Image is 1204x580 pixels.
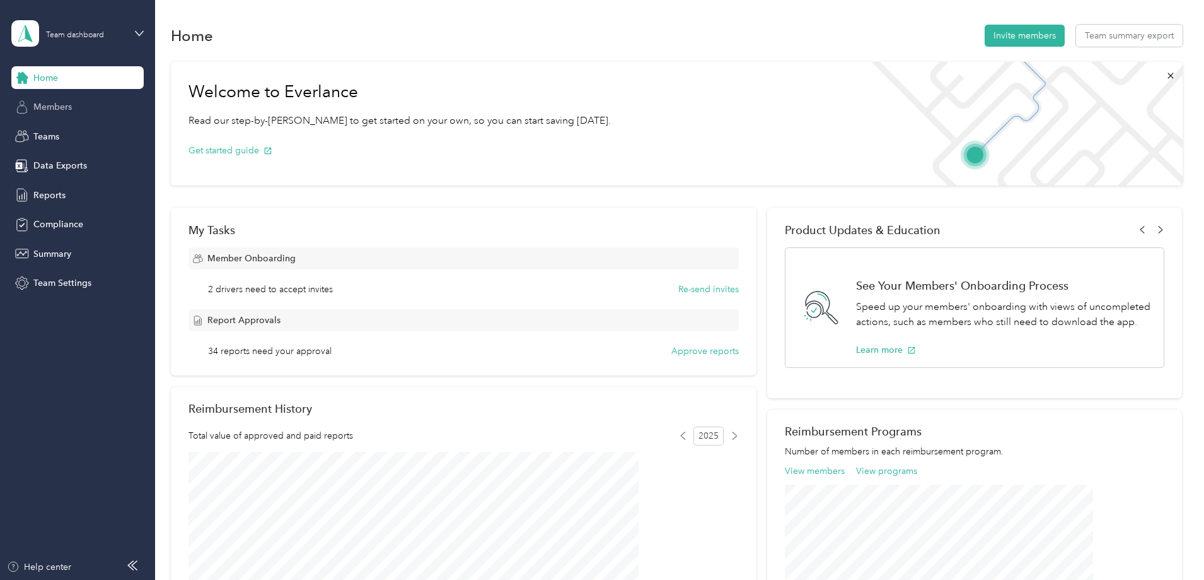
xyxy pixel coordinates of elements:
span: Members [33,100,72,114]
button: Re-send invites [678,283,739,296]
button: Get started guide [188,144,272,157]
p: Number of members in each reimbursement program. [785,445,1164,458]
button: View members [785,465,845,478]
span: 2 drivers need to accept invites [208,283,333,296]
span: Home [33,71,58,85]
h2: Reimbursement History [188,402,312,415]
span: Report Approvals [207,314,281,327]
button: Learn more [856,343,916,357]
span: 34 reports need your approval [208,345,332,358]
span: Member Onboarding [207,252,296,265]
span: Team Settings [33,276,91,290]
h1: Home [171,29,213,42]
img: Welcome to everlance [859,62,1182,186]
span: Compliance [33,218,83,231]
span: Data Exports [33,159,87,172]
span: Teams [33,130,59,143]
span: Total value of approved and paid reports [188,429,353,442]
p: Read our step-by-[PERSON_NAME] to get started on your own, so you can start saving [DATE]. [188,113,611,129]
span: Product Updates & Education [785,223,941,237]
button: Approve reports [671,345,739,358]
button: Invite members [985,25,1065,47]
span: 2025 [693,427,724,446]
h2: Reimbursement Programs [785,425,1164,438]
button: View programs [856,465,917,478]
div: My Tasks [188,223,739,237]
h1: Welcome to Everlance [188,82,611,102]
span: Summary [33,247,71,261]
button: Team summary export [1076,25,1183,47]
p: Speed up your members' onboarding with views of uncompleted actions, such as members who still ne... [856,299,1150,330]
span: Reports [33,189,66,202]
h1: See Your Members' Onboarding Process [856,279,1150,292]
button: Help center [7,560,71,574]
div: Team dashboard [46,32,104,39]
iframe: Everlance-gr Chat Button Frame [1133,509,1204,580]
